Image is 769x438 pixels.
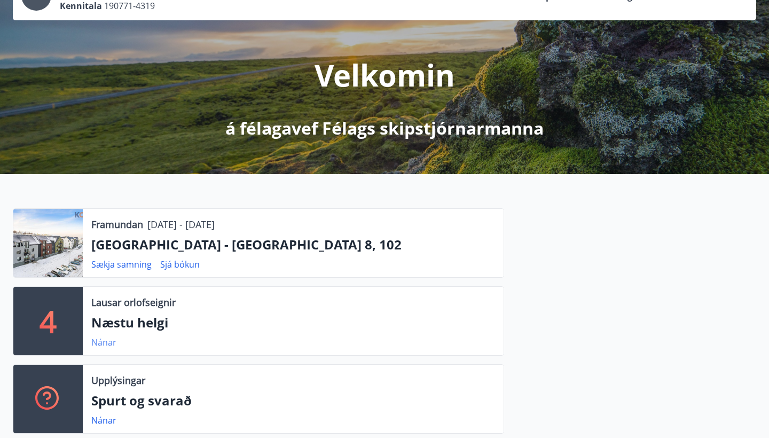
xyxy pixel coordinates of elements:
p: Framundan [91,217,143,231]
p: Upplýsingar [91,373,145,387]
p: 4 [40,301,57,341]
a: Sækja samning [91,259,152,270]
a: Nánar [91,414,116,426]
p: Lausar orlofseignir [91,295,176,309]
p: [GEOGRAPHIC_DATA] - [GEOGRAPHIC_DATA] 8, 102 [91,236,495,254]
a: Nánar [91,337,116,348]
p: [DATE] - [DATE] [147,217,215,231]
a: Sjá bókun [160,259,200,270]
p: Spurt og svarað [91,392,495,410]
p: Næstu helgi [91,314,495,332]
p: Velkomin [315,54,455,95]
p: á félagavef Félags skipstjórnarmanna [225,116,544,140]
